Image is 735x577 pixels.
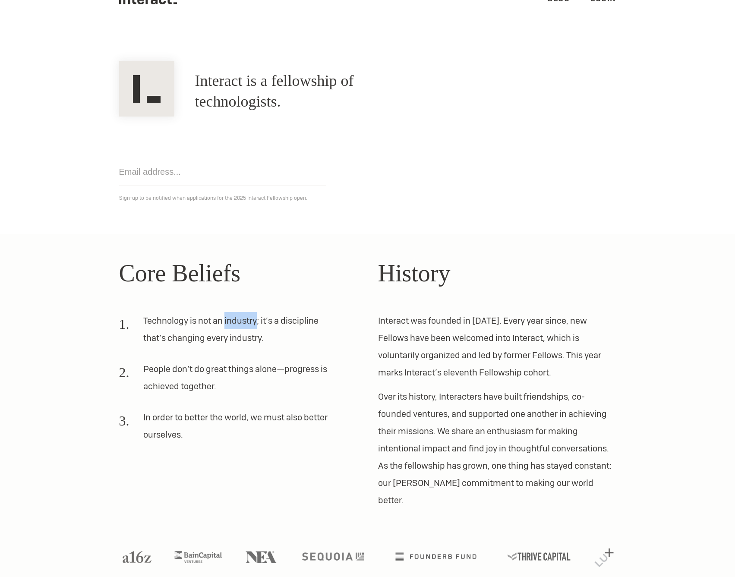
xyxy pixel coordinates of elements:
h2: History [378,255,616,291]
img: Interact Logo [119,61,174,117]
img: Lux Capital logo [595,549,614,567]
h2: Core Beliefs [119,255,357,291]
p: Interact was founded in [DATE]. Every year since, new Fellows have been welcomed into Interact, w... [378,312,616,381]
img: Sequoia logo [302,552,364,561]
li: People don’t do great things alone—progress is achieved together. [119,360,337,402]
img: Thrive Capital logo [508,552,571,561]
img: Bain Capital Ventures logo [174,551,222,563]
img: Founders Fund logo [395,552,476,561]
input: Email address... [119,158,326,186]
p: Over its history, Interacters have built friendships, co-founded ventures, and supported one anot... [378,388,616,509]
p: Sign-up to be notified when applications for the 2025 Interact Fellowship open. [119,193,616,203]
h1: Interact is a fellowship of technologists. [195,71,428,112]
li: Technology is not an industry; it’s a discipline that’s changing every industry. [119,312,337,353]
li: In order to better the world, we must also better ourselves. [119,409,337,450]
img: A16Z logo [123,551,151,563]
img: NEA logo [246,551,277,563]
